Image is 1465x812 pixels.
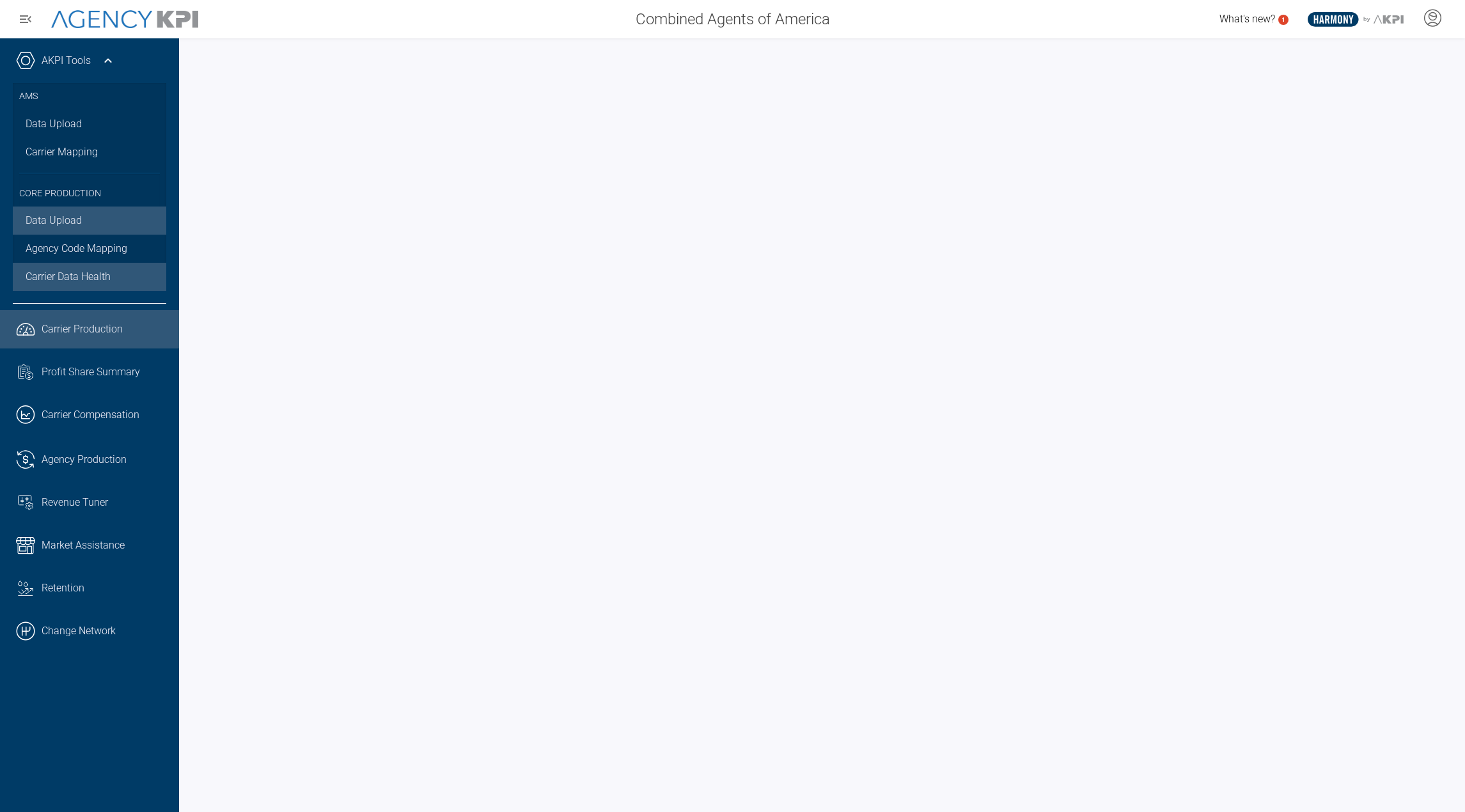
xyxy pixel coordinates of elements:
a: Carrier Data Health [13,263,166,291]
a: 1 [1278,15,1289,25]
img: AgencyKPI [51,10,198,29]
span: Carrier Data Health [26,269,111,285]
a: Carrier Mapping [13,138,166,166]
a: AKPI Tools [42,53,91,68]
a: Agency Code Mapping [13,235,166,263]
span: Agency Production [42,452,127,467]
span: Combined Agents of America [636,8,830,31]
span: Profit Share Summary [42,364,140,380]
a: Data Upload [13,207,166,235]
h3: AMS [19,83,160,110]
text: 1 [1281,16,1285,23]
span: Carrier Compensation [42,407,139,423]
a: Data Upload [13,110,166,138]
span: Carrier Production [42,322,123,337]
span: Revenue Tuner [42,495,108,510]
div: Retention [42,581,166,596]
span: What's new? [1219,13,1275,25]
h3: Core Production [19,173,160,207]
span: Market Assistance [42,538,125,553]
